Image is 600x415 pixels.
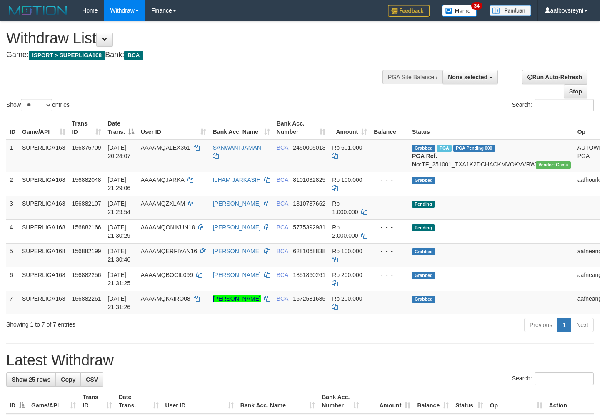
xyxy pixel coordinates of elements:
label: Show entries [6,99,70,111]
span: 156882107 [72,200,101,207]
div: - - - [374,199,405,208]
a: [PERSON_NAME] [213,248,261,254]
span: 156876709 [72,144,101,151]
button: None selected [442,70,498,84]
input: Search: [535,99,594,111]
td: SUPERLIGA168 [19,243,69,267]
span: Pending [412,224,435,231]
span: 156882048 [72,176,101,183]
span: BCA [277,272,288,278]
label: Search: [512,372,594,385]
span: [DATE] 21:31:26 [108,295,131,310]
span: AAAAMQONIKUN18 [141,224,195,231]
td: SUPERLIGA168 [19,267,69,291]
img: Feedback.jpg [388,5,430,17]
h4: Game: Bank: [6,51,392,59]
th: Date Trans.: activate to sort column descending [105,116,137,140]
td: 1 [6,140,19,172]
span: 34 [471,2,482,10]
span: Copy 1851860261 to clipboard [293,272,325,278]
span: Grabbed [412,145,435,152]
th: Action [546,390,594,413]
img: Button%20Memo.svg [442,5,477,17]
span: Copy 5775392981 to clipboard [293,224,325,231]
b: PGA Ref. No: [412,153,437,168]
td: 3 [6,196,19,219]
span: 156882256 [72,272,101,278]
a: [PERSON_NAME] [213,224,261,231]
div: - - - [374,247,405,255]
span: Rp 1.000.000 [332,200,358,215]
td: TF_251001_TXA1K2DCHACKMVOKVVRW [409,140,574,172]
span: [DATE] 21:30:29 [108,224,131,239]
a: Copy [55,372,81,387]
th: Status [409,116,574,140]
span: AAAAMQKAIRO08 [141,295,190,302]
a: CSV [80,372,103,387]
a: SANWANI JAMANI [213,144,263,151]
a: ILHAM JARKASIH [213,176,261,183]
td: 2 [6,172,19,196]
img: MOTION_logo.png [6,4,70,17]
span: Rp 100.000 [332,248,362,254]
a: Next [571,318,594,332]
th: Bank Acc. Number: activate to sort column ascending [318,390,362,413]
span: PGA Pending [453,145,495,152]
h1: Withdraw List [6,30,392,47]
span: AAAAMQERFIYAN16 [141,248,197,254]
span: AAAAMQALEX351 [141,144,190,151]
a: [PERSON_NAME] [213,295,261,302]
th: Amount: activate to sort column ascending [362,390,414,413]
select: Showentries [21,99,52,111]
td: SUPERLIGA168 [19,196,69,219]
input: Search: [535,372,594,385]
span: BCA [124,51,143,60]
span: [DATE] 20:24:07 [108,144,131,159]
th: ID [6,116,19,140]
th: Trans ID: activate to sort column ascending [69,116,105,140]
span: Vendor URL: https://trx31.1velocity.biz [536,161,571,169]
a: Previous [524,318,557,332]
span: 156882166 [72,224,101,231]
span: Grabbed [412,272,435,279]
th: Bank Acc. Name: activate to sort column ascending [210,116,273,140]
th: User ID: activate to sort column ascending [162,390,237,413]
span: [DATE] 21:30:46 [108,248,131,263]
span: Grabbed [412,248,435,255]
td: 7 [6,291,19,314]
th: Game/API: activate to sort column ascending [19,116,69,140]
th: Amount: activate to sort column ascending [329,116,370,140]
span: Rp 601.000 [332,144,362,151]
span: [DATE] 21:31:25 [108,272,131,287]
td: SUPERLIGA168 [19,291,69,314]
td: SUPERLIGA168 [19,219,69,243]
a: Stop [564,84,587,98]
span: AAAAMQBOCIL099 [141,272,193,278]
span: AAAAMQZXLAM [141,200,185,207]
span: Rp 100.000 [332,176,362,183]
td: 6 [6,267,19,291]
span: Rp 2.000.000 [332,224,358,239]
th: Status: activate to sort column ascending [452,390,486,413]
span: BCA [277,248,288,254]
span: 156882199 [72,248,101,254]
a: [PERSON_NAME] [213,272,261,278]
div: - - - [374,143,405,152]
th: Bank Acc. Number: activate to sort column ascending [273,116,329,140]
div: Showing 1 to 7 of 7 entries [6,317,244,329]
th: Balance: activate to sort column ascending [414,390,452,413]
span: Copy 2450005013 to clipboard [293,144,325,151]
th: ID: activate to sort column descending [6,390,28,413]
span: Copy [61,376,75,383]
span: Grabbed [412,177,435,184]
span: Grabbed [412,296,435,303]
span: Copy 1310737662 to clipboard [293,200,325,207]
th: Balance [370,116,409,140]
div: - - - [374,176,405,184]
span: BCA [277,176,288,183]
td: 4 [6,219,19,243]
a: [PERSON_NAME] [213,200,261,207]
td: SUPERLIGA168 [19,172,69,196]
span: 156882261 [72,295,101,302]
a: 1 [557,318,571,332]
